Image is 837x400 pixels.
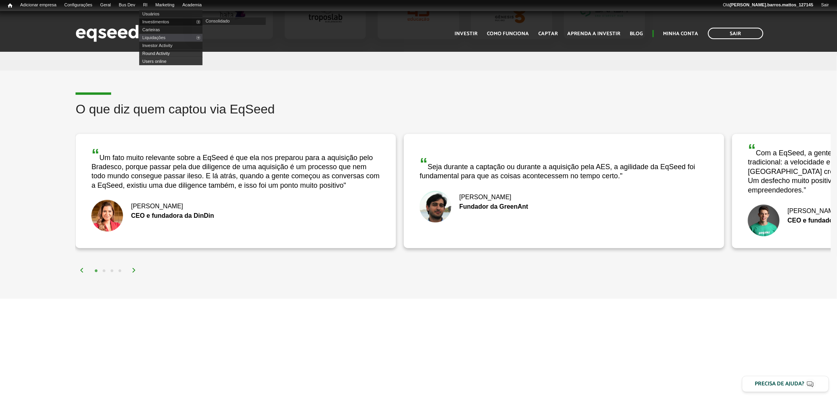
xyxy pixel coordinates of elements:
div: CEO e fundadora da DinDin [91,213,380,219]
a: Sair [817,2,833,8]
strong: [PERSON_NAME].barros.mattos_127145 [730,2,813,7]
div: [PERSON_NAME] [420,194,708,200]
a: Como funciona [487,31,529,36]
a: Aprenda a investir [568,31,621,36]
a: Olá[PERSON_NAME].barros.mattos_127145 [719,2,817,8]
div: Seja durante a captação ou durante a aquisição pela AES, a agilidade da EqSeed foi fundamental pa... [420,156,708,181]
img: arrow%20left.svg [80,268,84,273]
a: Usuários [139,10,203,18]
a: Geral [96,2,115,8]
a: Blog [630,31,643,36]
div: Um fato muito relevante sobre a EqSeed é que ela nos preparou para a aquisição pelo Bradesco, por... [91,147,380,191]
a: Sair [708,28,763,39]
a: Marketing [151,2,178,8]
img: arrow%20right.svg [132,268,136,273]
button: 4 of 2 [116,267,124,275]
a: Bus Dev [115,2,139,8]
img: Stephánie Fleury [91,200,123,232]
a: Academia [178,2,206,8]
button: 3 of 2 [108,267,116,275]
span: “ [420,155,428,172]
a: Captar [539,31,558,36]
div: Fundador da GreenAnt [420,204,708,210]
button: 2 of 2 [100,267,108,275]
img: Pedro Bittencourt [420,191,451,223]
span: “ [91,146,99,163]
a: Início [4,2,16,9]
a: RI [139,2,151,8]
a: Configurações [61,2,97,8]
img: João Cristofolini [748,205,780,236]
span: Início [8,3,12,8]
button: 1 of 2 [92,267,100,275]
h2: O que diz quem captou via EqSeed [76,102,831,128]
a: Investir [455,31,478,36]
a: Adicionar empresa [16,2,61,8]
a: Minha conta [663,31,699,36]
span: “ [748,141,756,158]
img: EqSeed [76,23,139,44]
div: [PERSON_NAME] [91,203,380,209]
